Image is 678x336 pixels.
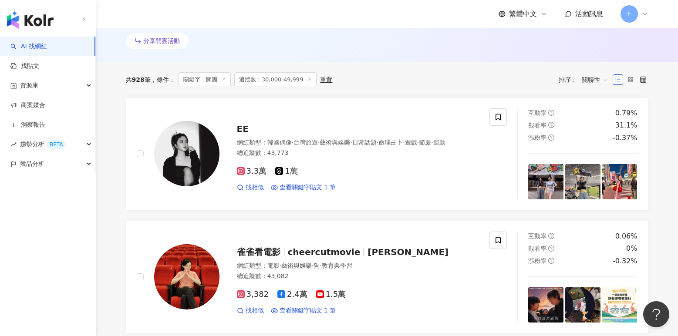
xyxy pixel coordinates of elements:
[417,139,419,146] span: ·
[320,139,350,146] span: 藝術與娛樂
[234,72,317,87] span: 追蹤數：30,000-49,999
[292,139,293,146] span: ·
[582,73,608,87] span: 關聯性
[350,139,352,146] span: ·
[602,164,638,199] img: post-image
[528,257,546,264] span: 漲粉率
[7,11,54,29] img: logo
[602,287,638,323] img: post-image
[565,164,600,199] img: post-image
[615,121,638,130] div: 31.1%
[320,262,321,269] span: ·
[267,139,292,146] span: 韓國偶像
[509,9,537,19] span: 繁體中文
[271,183,336,192] a: 查看關鍵字貼文 1 筆
[613,256,638,266] div: -0.32%
[314,262,320,269] span: 狗
[565,287,600,323] img: post-image
[267,262,280,269] span: 電影
[126,76,151,83] div: 共 筆
[151,76,175,83] span: 條件 ：
[280,183,336,192] span: 查看關鍵字貼文 1 筆
[352,139,377,146] span: 日常話題
[615,108,638,118] div: 0.79%
[528,109,546,116] span: 互動率
[312,262,314,269] span: ·
[320,76,332,83] div: 重置
[20,154,44,174] span: 競品分析
[237,138,479,147] div: 網紅類型 ：
[280,262,281,269] span: ·
[246,306,264,315] span: 找相似
[316,290,346,299] span: 1.5萬
[403,139,405,146] span: ·
[528,287,563,323] img: post-image
[10,62,39,71] a: 找貼文
[237,167,267,176] span: 3.3萬
[10,121,45,129] a: 洞察報告
[277,290,307,299] span: 2.4萬
[10,42,47,51] a: searchAI 找網紅
[288,247,361,257] span: cheercutmovie
[528,134,546,141] span: 漲粉率
[237,247,280,257] span: 雀雀看電影
[643,301,669,327] iframe: Help Scout Beacon - Open
[548,233,554,239] span: question-circle
[378,139,403,146] span: 命理占卜
[143,37,180,44] span: 分享開團活動
[528,245,546,252] span: 觀看率
[318,139,320,146] span: ·
[237,149,479,158] div: 總追蹤數 ： 43,773
[322,262,352,269] span: 教育與學習
[126,97,648,210] a: KOL AvatarEE網紅類型：韓國偶像·台灣旅遊·藝術與娛樂·日常話題·命理占卜·遊戲·節慶·運動總追蹤數：43,7733.3萬1萬找相似查看關鍵字貼文 1 筆互動率question-cir...
[237,272,479,281] div: 總追蹤數 ： 43,082
[548,110,554,116] span: question-circle
[613,133,638,143] div: -0.37%
[154,244,219,309] img: KOL Avatar
[627,9,631,19] span: F
[433,139,445,146] span: 運動
[275,167,297,176] span: 1萬
[281,262,312,269] span: 藝術與娛樂
[237,262,479,270] div: 網紅類型 ：
[10,141,17,148] span: rise
[179,72,231,87] span: 關鍵字：開團
[548,134,554,141] span: question-circle
[419,139,431,146] span: 節慶
[368,247,449,257] span: [PERSON_NAME]
[626,244,637,253] div: 0%
[132,76,145,83] span: 928
[271,306,336,315] a: 查看關鍵字貼文 1 筆
[559,73,613,87] div: 排序：
[237,306,264,315] a: 找相似
[126,221,648,333] a: KOL Avatar雀雀看電影cheercutmovie[PERSON_NAME]網紅類型：電影·藝術與娛樂·狗·教育與學習總追蹤數：43,0823,3822.4萬1.5萬找相似查看關鍵字貼文 ...
[246,183,264,192] span: 找相似
[405,139,417,146] span: 遊戲
[20,134,66,154] span: 趨勢分析
[528,232,546,239] span: 互動率
[154,121,219,186] img: KOL Avatar
[20,76,38,95] span: 資源庫
[548,122,554,128] span: question-circle
[237,183,264,192] a: 找相似
[528,164,563,199] img: post-image
[377,139,378,146] span: ·
[528,122,546,129] span: 觀看率
[615,232,638,241] div: 0.06%
[293,139,318,146] span: 台灣旅遊
[548,258,554,264] span: question-circle
[237,124,249,134] span: EE
[10,101,45,110] a: 商案媒合
[46,140,66,149] div: BETA
[237,290,269,299] span: 3,382
[431,139,433,146] span: ·
[280,306,336,315] span: 查看關鍵字貼文 1 筆
[575,10,603,18] span: 活動訊息
[548,245,554,252] span: question-circle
